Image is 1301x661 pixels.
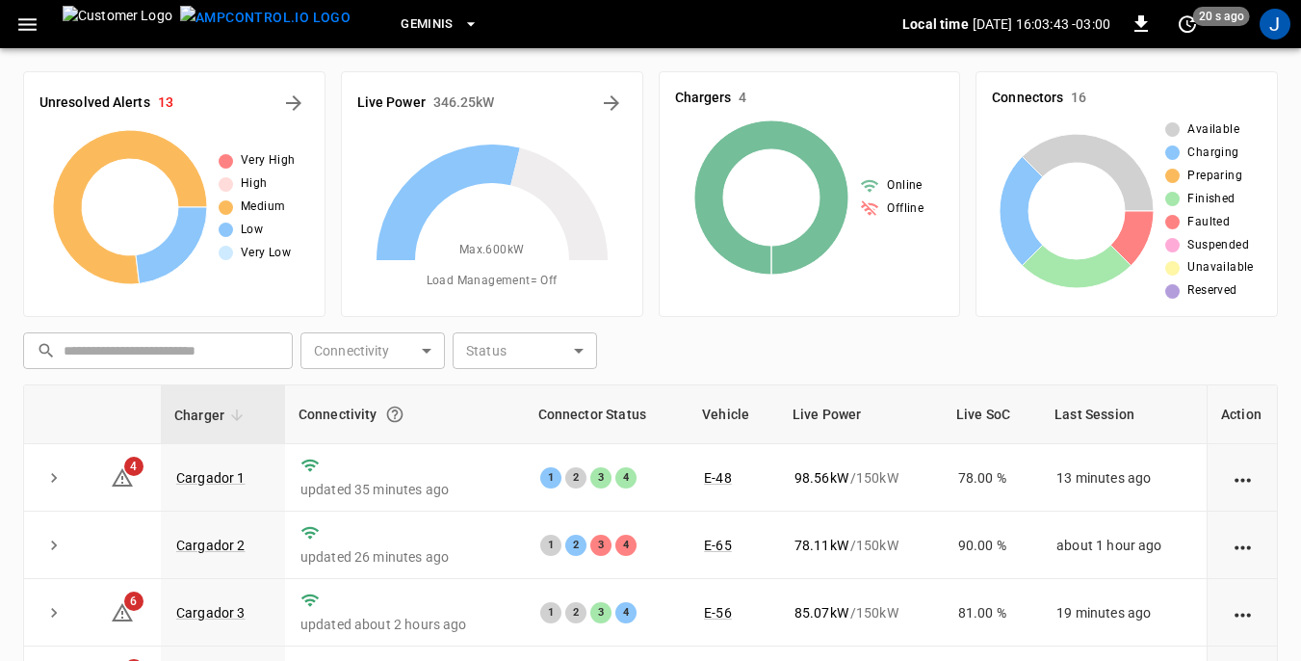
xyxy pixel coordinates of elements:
[704,538,732,553] a: E-65
[357,93,426,114] h6: Live Power
[1187,258,1253,278] span: Unavailable
[689,385,779,444] th: Vehicle
[174,404,249,427] span: Charger
[180,6,351,30] img: ampcontrol.io logo
[241,174,268,194] span: High
[902,14,969,34] p: Local time
[176,605,246,621] a: Cargador 3
[794,468,848,488] p: 98.56 kW
[1172,9,1203,40] button: set refresh interval
[401,13,454,36] span: Geminis
[393,6,486,43] button: Geminis
[1041,579,1207,647] td: 19 minutes ago
[1187,213,1230,232] span: Faulted
[39,463,68,492] button: expand row
[540,535,561,556] div: 1
[615,602,637,623] div: 4
[1041,385,1207,444] th: Last Session
[794,603,848,622] p: 85.07 kW
[887,176,922,196] span: Online
[565,467,586,489] div: 2
[943,512,1041,579] td: 90.00 %
[973,14,1110,34] p: [DATE] 16:03:43 -03:00
[300,547,509,567] p: updated 26 minutes ago
[794,603,927,622] div: / 150 kW
[1231,603,1255,622] div: action cell options
[1187,236,1249,255] span: Suspended
[887,199,924,219] span: Offline
[992,88,1063,109] h6: Connectors
[176,538,246,553] a: Cargador 2
[377,397,412,432] button: Connection between the charger and our software.
[1187,190,1235,209] span: Finished
[675,88,732,109] h6: Chargers
[1260,9,1290,40] div: profile-icon
[427,272,558,291] span: Load Management = Off
[111,468,134,484] a: 4
[596,88,627,119] button: Energy Overview
[241,151,296,171] span: Very High
[540,602,561,623] div: 1
[63,6,172,42] img: Customer Logo
[300,480,509,499] p: updated 35 minutes ago
[124,457,143,476] span: 4
[565,535,586,556] div: 2
[704,470,732,486] a: E-48
[590,467,611,489] div: 3
[615,467,637,489] div: 4
[158,93,173,114] h6: 13
[525,385,690,444] th: Connector Status
[1231,468,1255,488] div: action cell options
[794,468,927,488] div: / 150 kW
[704,605,732,621] a: E-56
[1187,281,1236,301] span: Reserved
[39,531,68,560] button: expand row
[739,88,746,109] h6: 4
[39,598,68,627] button: expand row
[1041,512,1207,579] td: about 1 hour ago
[1207,385,1277,444] th: Action
[943,579,1041,647] td: 81.00 %
[943,444,1041,512] td: 78.00 %
[300,615,509,634] p: updated about 2 hours ago
[590,602,611,623] div: 3
[278,88,309,119] button: All Alerts
[943,385,1041,444] th: Live SoC
[1231,536,1255,555] div: action cell options
[794,536,927,555] div: / 150 kW
[540,467,561,489] div: 1
[176,470,246,486] a: Cargador 1
[1187,167,1242,186] span: Preparing
[111,604,134,620] a: 6
[1187,144,1238,163] span: Charging
[1071,88,1086,109] h6: 16
[779,385,943,444] th: Live Power
[241,244,291,263] span: Very Low
[299,397,511,432] div: Connectivity
[433,93,495,114] h6: 346.25 kW
[615,535,637,556] div: 4
[241,221,263,240] span: Low
[565,602,586,623] div: 2
[124,592,143,611] span: 6
[1193,7,1250,26] span: 20 s ago
[590,535,611,556] div: 3
[241,198,285,217] span: Medium
[1041,444,1207,512] td: 13 minutes ago
[39,93,150,114] h6: Unresolved Alerts
[794,536,848,555] p: 78.11 kW
[459,241,525,260] span: Max. 600 kW
[1187,120,1239,140] span: Available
